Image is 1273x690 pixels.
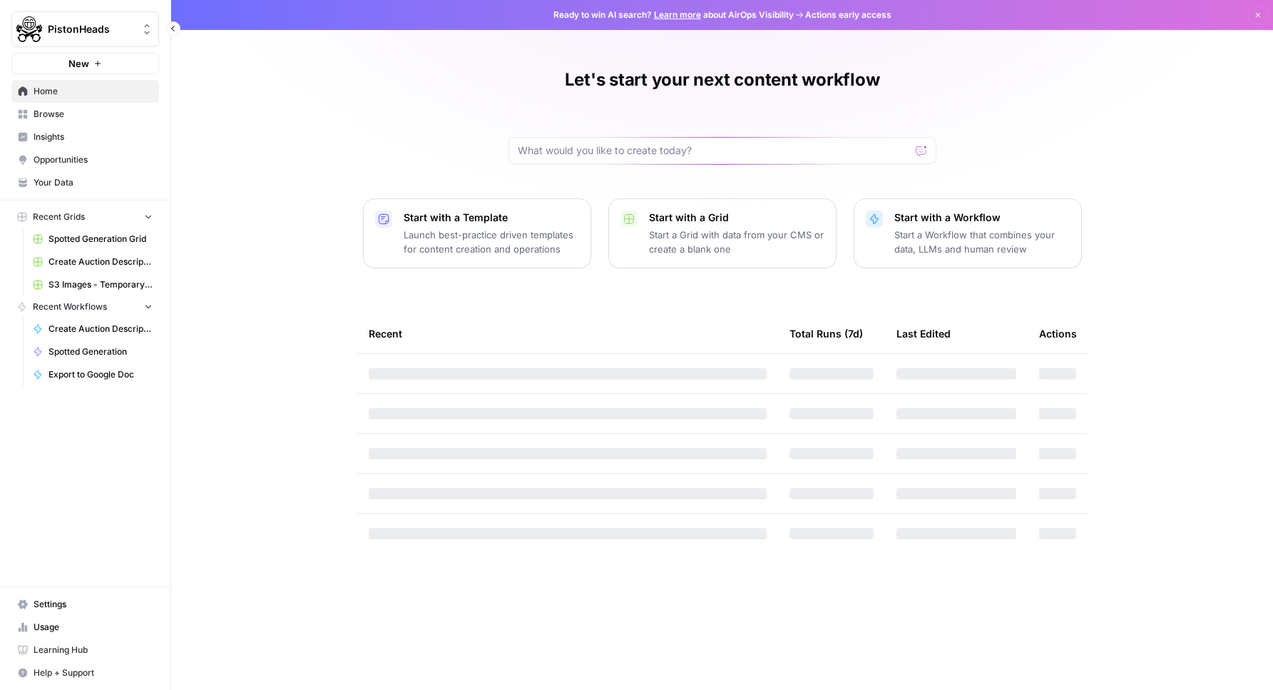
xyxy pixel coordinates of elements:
[11,206,159,228] button: Recent Grids
[48,255,153,268] span: Create Auction Descriptions
[805,9,891,21] span: Actions early access
[654,9,701,20] a: Learn more
[26,228,159,250] a: Spotted Generation Grid
[404,210,579,225] p: Start with a Template
[48,233,153,245] span: Spotted Generation Grid
[11,126,159,148] a: Insights
[26,273,159,296] a: S3 Images - Temporary URLs
[11,593,159,616] a: Settings
[649,210,824,225] p: Start with a Grid
[48,278,153,291] span: S3 Images - Temporary URLs
[11,53,159,74] button: New
[34,176,153,189] span: Your Data
[34,598,153,611] span: Settings
[369,314,767,353] div: Recent
[48,323,153,335] span: Create Auction Description Page
[1039,314,1077,353] div: Actions
[894,210,1070,225] p: Start with a Workflow
[11,661,159,684] button: Help + Support
[565,69,880,91] h1: Let's start your next content workflow
[11,103,159,126] a: Browse
[26,340,159,363] a: Spotted Generation
[363,198,591,268] button: Start with a TemplateLaunch best-practice driven templates for content creation and operations
[34,108,153,121] span: Browse
[33,210,85,223] span: Recent Grids
[11,148,159,171] a: Opportunities
[553,9,794,21] span: Ready to win AI search? about AirOps Visibility
[649,228,824,256] p: Start a Grid with data from your CMS or create a blank one
[26,250,159,273] a: Create Auction Descriptions
[26,363,159,386] a: Export to Google Doc
[34,153,153,166] span: Opportunities
[854,198,1082,268] button: Start with a WorkflowStart a Workflow that combines your data, LLMs and human review
[26,318,159,340] a: Create Auction Description Page
[608,198,837,268] button: Start with a GridStart a Grid with data from your CMS or create a blank one
[48,22,134,36] span: PistonHeads
[34,621,153,634] span: Usage
[34,131,153,143] span: Insights
[404,228,579,256] p: Launch best-practice driven templates for content creation and operations
[16,16,42,42] img: PistonHeads Logo
[34,85,153,98] span: Home
[68,56,89,71] span: New
[48,345,153,358] span: Spotted Generation
[11,11,159,47] button: Workspace: PistonHeads
[11,171,159,194] a: Your Data
[33,300,107,313] span: Recent Workflows
[518,143,910,158] input: What would you like to create today?
[11,80,159,103] a: Home
[11,639,159,661] a: Learning Hub
[11,296,159,318] button: Recent Workflows
[34,666,153,679] span: Help + Support
[48,368,153,381] span: Export to Google Doc
[894,228,1070,256] p: Start a Workflow that combines your data, LLMs and human review
[34,644,153,656] span: Learning Hub
[789,314,863,353] div: Total Runs (7d)
[11,616,159,639] a: Usage
[896,314,951,353] div: Last Edited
